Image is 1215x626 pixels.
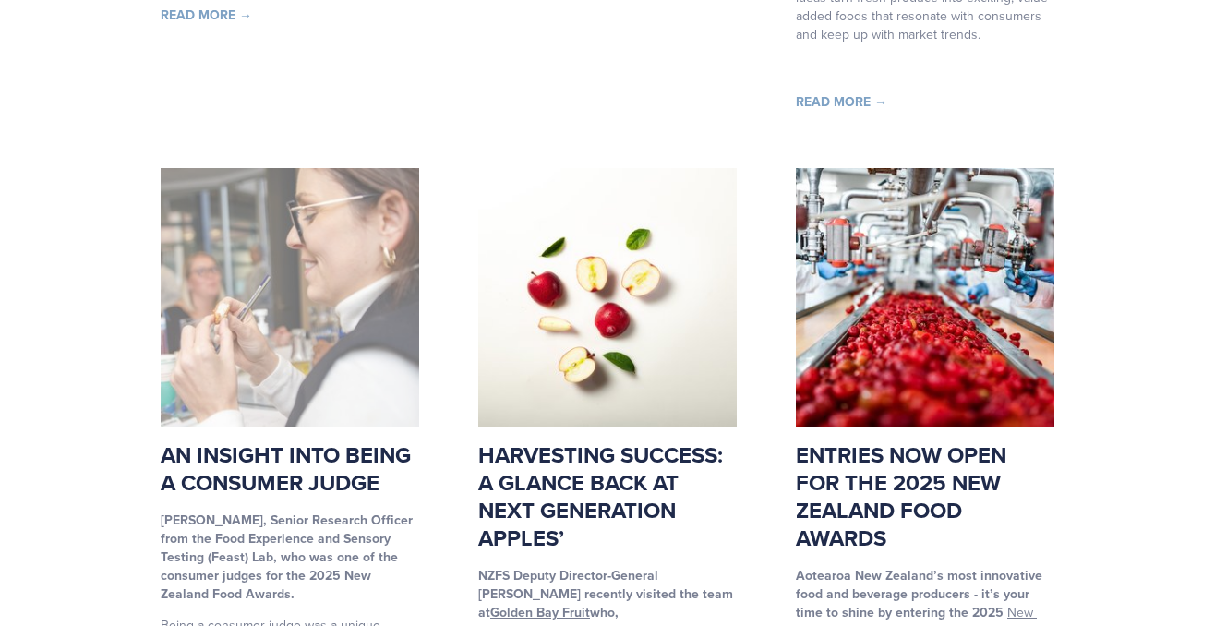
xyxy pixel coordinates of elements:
img: Harvesting success: A glance back at Next Generation Apples’ [478,168,737,427]
strong: Aotearoa New Zealand’s most innovative food and beverage producers - it’s your time to shine by e... [796,566,1046,621]
a: Harvesting success: A glance back at Next Generation Apples’ [478,439,723,554]
a: An insight into being a consumer judge [161,439,411,499]
strong: NZFS Deputy Director-General [PERSON_NAME] recently visited the team at [478,566,737,621]
a: Golden Bay Fruit [490,603,590,621]
a: Entries now open for the 2025 New Zealand Food Awards [796,439,1006,554]
a: Read More → [796,92,887,111]
img: An insight into being a consumer judge [161,168,419,427]
img: Entries now open for the 2025 New Zealand Food Awards [796,168,1054,427]
strong: [PERSON_NAME], Senior Research Officer from the Food Experience and Sensory Testing (Feast) Lab, ... [161,511,416,603]
a: Read More → [161,6,252,24]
